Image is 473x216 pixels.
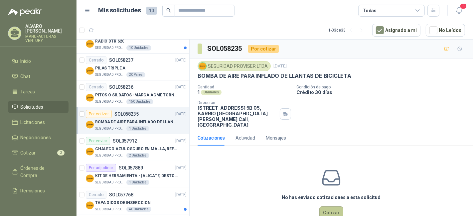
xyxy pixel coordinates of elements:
p: BOMBA DE AIRE PARA INFLADO DE LLANTAS DE BICICLETA [95,119,178,125]
p: SEGURIDAD PROVISER LTDA [95,180,125,185]
span: Inicio [21,57,31,65]
p: [DATE] [175,111,187,117]
p: [DATE] [175,165,187,171]
div: Por adjudicar [86,164,116,172]
img: Company Logo [86,201,94,209]
a: Chat [8,70,69,83]
p: SOL058237 [109,58,133,62]
button: No Leídos [426,24,465,37]
img: Company Logo [86,40,94,48]
p: KIT DE HERRAMIENTA - (ALICATE, DESTORNILLADOR,LLAVE DE EXPANSION, CRUCETA,LLAVE FIJA) [95,173,178,179]
img: Company Logo [86,94,94,102]
div: 1 Unidades [126,180,149,185]
span: Tareas [21,88,35,95]
span: Solicitudes [21,103,44,111]
p: [DATE] [175,192,187,198]
a: CerradoSOL058237[DATE] Company LogoPILAS TRIPLE ASEGURIDAD PROVISER LTDA20 Pares [77,54,189,80]
div: Unidades [201,90,222,95]
p: RADIO DTR 620 [95,38,124,45]
h3: No has enviado cotizaciones a esta solicitud [282,194,381,201]
a: Por enviarSOL057912[DATE] Company LogoCHALECO AZUL OSCURO EN MALLA, REFLECTIVOSEGURIDAD PROVISER ... [77,134,189,161]
div: 2 Unidades [126,153,149,158]
p: [DATE] [273,63,287,69]
img: Logo peakr [8,8,42,16]
button: 6 [453,5,465,17]
a: Licitaciones [8,116,69,129]
div: Por cotizar [248,45,279,53]
p: Dirección [198,100,277,105]
span: 6 [460,3,467,9]
div: 150 Unidades [126,99,153,104]
p: 1 [198,89,200,95]
p: [DATE] [175,138,187,144]
a: Por cotizarSOL058248[DATE] Company LogoRADIO DTR 620SEGURIDAD PROVISER LTDA10 Unidades [77,27,189,54]
div: 1 Unidades [126,126,149,131]
img: Company Logo [86,67,94,75]
a: Remisiones [8,184,69,197]
img: Company Logo [86,174,94,182]
p: Condición de pago [296,85,470,89]
p: SEGURIDAD PROVISER LTDA [95,153,125,158]
h3: SOL058235 [207,44,243,54]
p: SOL057768 [109,192,133,197]
div: 40 Unidades [126,207,151,212]
div: Por enviar [86,137,110,145]
a: Órdenes de Compra [8,162,69,182]
div: Actividad [236,134,255,142]
p: SEGURIDAD PROVISER LTDA [95,45,125,51]
p: SEGURIDAD PROVISER LTDA [95,207,125,212]
p: SOL058235 [114,112,139,116]
p: SEGURIDAD PROVISER LTDA [95,126,125,131]
a: CerradoSOL057768[DATE] Company LogoTAPA OIDOS DE INSERCCIONSEGURIDAD PROVISER LTDA40 Unidades [77,188,189,215]
p: Cantidad [198,85,291,89]
p: [DATE] [175,57,187,63]
button: Asignado a mi [372,24,420,37]
p: ALVARO [PERSON_NAME] [25,24,69,33]
p: SOL057889 [119,165,143,170]
p: TAPA OIDOS DE INSERCCION [95,200,151,206]
p: MANUFACTURAS VENTURY [25,35,69,43]
h1: Mis solicitudes [98,6,141,15]
a: Inicio [8,55,69,67]
a: Solicitudes [8,101,69,113]
span: Órdenes de Compra [21,164,62,179]
div: Por cotizar [86,110,112,118]
span: 10 [146,7,157,15]
a: Por cotizarSOL058235[DATE] Company LogoBOMBA DE AIRE PARA INFLADO DE LLANTAS DE BICICLETASEGURIDA... [77,107,189,134]
p: [STREET_ADDRESS] 5B 05, BARRIO [GEOGRAPHIC_DATA][PERSON_NAME] Cali , [GEOGRAPHIC_DATA] [198,105,277,128]
span: Chat [21,73,31,80]
a: Configuración [8,200,69,212]
div: SEGURIDAD PROVISER LTDA [198,61,271,71]
p: SOL058236 [109,85,133,89]
img: Company Logo [86,121,94,129]
div: Cerrado [86,191,106,199]
div: 20 Pares [126,72,145,77]
p: Crédito 30 días [296,89,470,95]
div: Cerrado [86,83,106,91]
p: SEGURIDAD PROVISER LTDA [95,72,125,77]
div: Todas [363,7,377,14]
a: Cotizar2 [8,147,69,159]
p: CHALECO AZUL OSCURO EN MALLA, REFLECTIVO [95,146,178,152]
span: Remisiones [21,187,45,194]
a: Por adjudicarSOL057889[DATE] Company LogoKIT DE HERRAMIENTA - (ALICATE, DESTORNILLADOR,LLAVE DE E... [77,161,189,188]
img: Company Logo [86,148,94,156]
p: PITOS O SILBATOS -MARCA ACME TORNADO 635 [95,92,178,98]
a: CerradoSOL058236[DATE] Company LogoPITOS O SILBATOS -MARCA ACME TORNADO 635SEGURIDAD PROVISER LTD... [77,80,189,107]
p: SOL057912 [113,139,137,143]
div: Cotizaciones [198,134,225,142]
div: Cerrado [86,56,106,64]
span: Cotizar [21,149,36,157]
div: 10 Unidades [126,45,151,51]
a: Tareas [8,85,69,98]
span: search [166,8,171,13]
p: [DATE] [175,84,187,90]
span: Negociaciones [21,134,51,141]
p: PILAS TRIPLE A [95,65,125,71]
a: Negociaciones [8,131,69,144]
p: BOMBA DE AIRE PARA INFLADO DE LLANTAS DE BICICLETA [198,72,351,79]
p: SEGURIDAD PROVISER LTDA [95,99,125,104]
div: Mensajes [266,134,286,142]
span: 2 [57,150,65,156]
span: Licitaciones [21,119,45,126]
